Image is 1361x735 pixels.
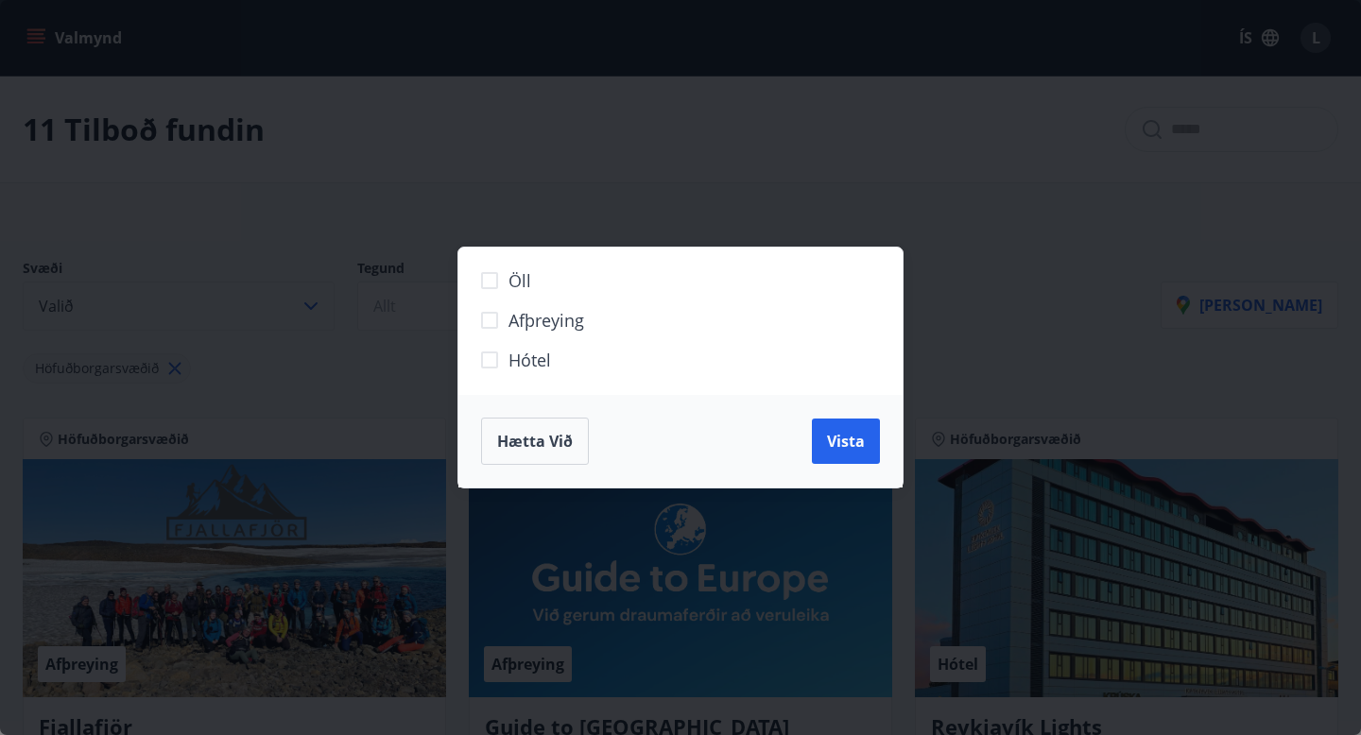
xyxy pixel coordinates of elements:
[497,431,573,452] span: Hætta við
[508,348,551,372] span: Hótel
[481,418,589,465] button: Hætta við
[827,431,865,452] span: Vista
[812,419,880,464] button: Vista
[508,268,531,293] span: Öll
[508,308,584,333] span: Afþreying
